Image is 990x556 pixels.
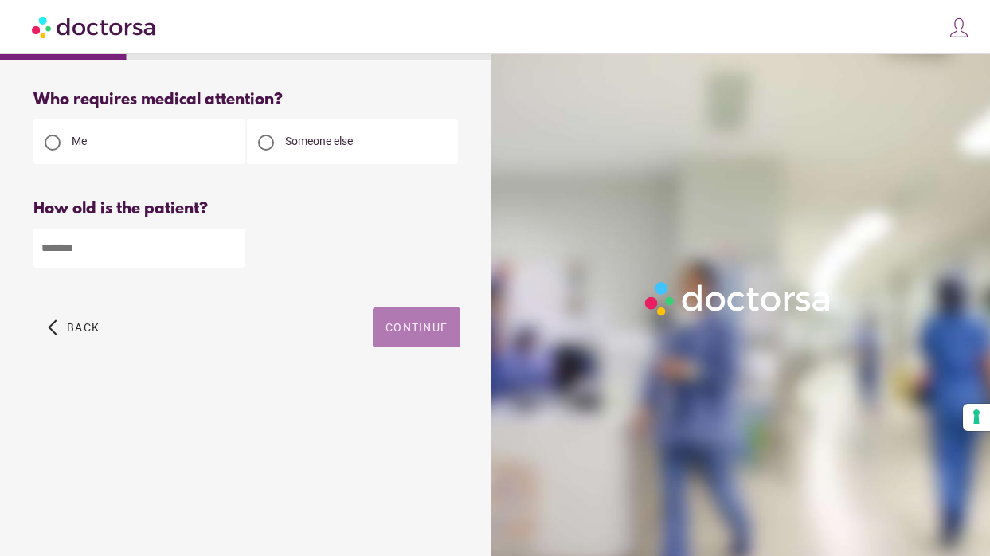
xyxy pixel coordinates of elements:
img: Doctorsa.com [32,9,158,45]
button: Your consent preferences for tracking technologies [963,404,990,431]
button: arrow_back_ios Back [41,307,106,347]
div: Who requires medical attention? [33,91,460,109]
button: Continue [373,307,460,347]
img: icons8-customer-100.png [948,17,970,39]
span: Continue [385,321,448,334]
span: Me [72,135,87,147]
span: Back [67,321,100,334]
span: Someone else [285,135,353,147]
img: Logo-Doctorsa-trans-White-partial-flat.png [640,276,838,320]
div: How old is the patient? [33,200,460,218]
